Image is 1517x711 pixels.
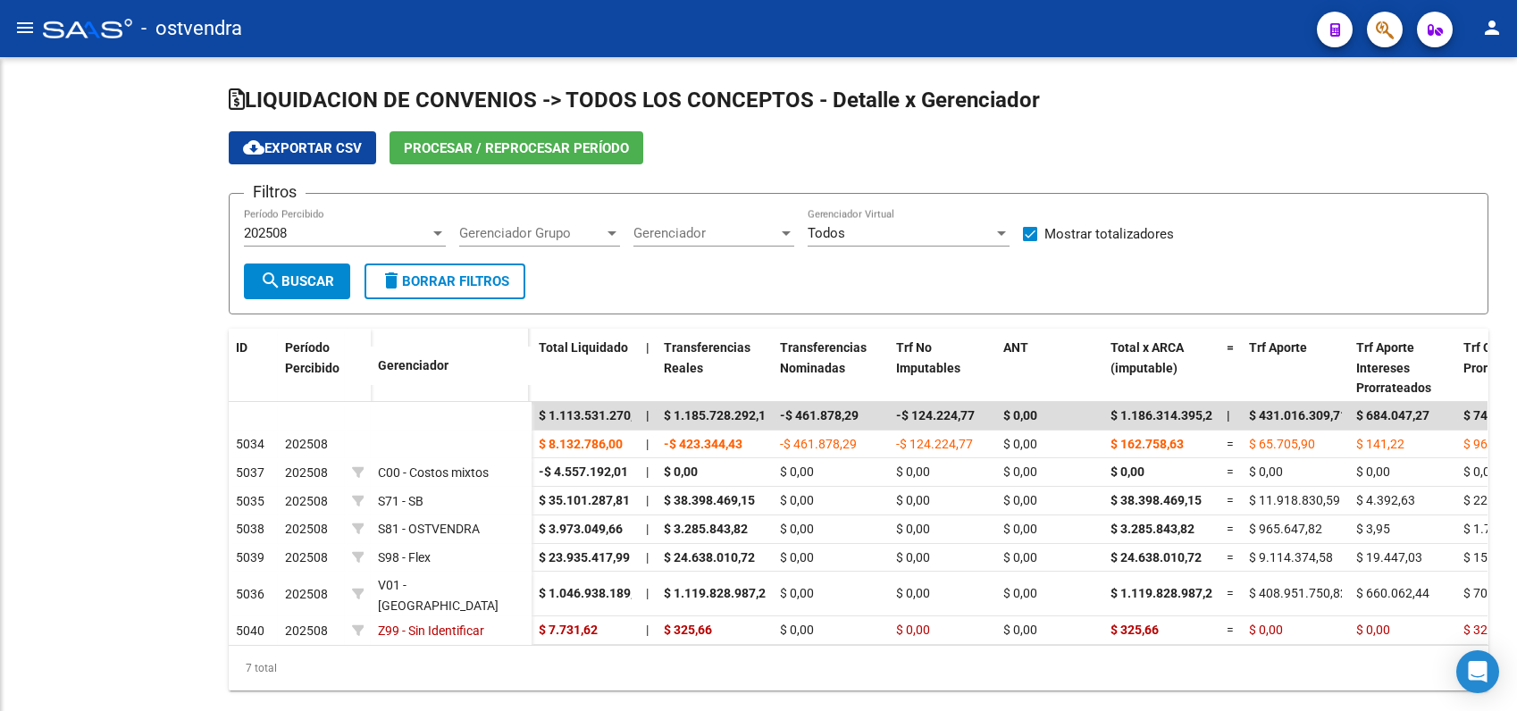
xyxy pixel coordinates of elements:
[378,465,489,480] span: C00 - Costos mixtos
[1111,522,1194,536] span: $ 3.285.843,82
[1003,493,1037,507] span: $ 0,00
[896,493,930,507] span: $ 0,00
[1111,623,1159,637] span: $ 325,66
[1242,329,1349,407] datatable-header-cell: Trf Aporte
[896,550,930,565] span: $ 0,00
[1356,493,1415,507] span: $ 4.392,63
[646,340,650,355] span: |
[780,408,859,422] span: -$ 461.878,29
[285,550,328,565] span: 202508
[1249,623,1283,637] span: $ 0,00
[236,522,264,536] span: 5038
[14,17,36,38] mat-icon: menu
[1249,437,1315,451] span: $ 65.705,90
[260,270,281,291] mat-icon: search
[633,225,778,241] span: Gerenciador
[1227,522,1234,536] span: =
[236,437,264,451] span: 5034
[236,550,264,565] span: 5039
[285,340,339,375] span: Período Percibido
[1111,408,1219,422] span: $ 1.186.314.395,22
[896,340,960,375] span: Trf No Imputables
[646,464,649,479] span: |
[780,522,814,536] span: $ 0,00
[1227,408,1230,422] span: |
[1111,464,1144,479] span: $ 0,00
[539,464,628,479] span: -$ 4.557.192,01
[285,494,328,508] span: 202508
[780,493,814,507] span: $ 0,00
[285,587,328,601] span: 202508
[1003,522,1037,536] span: $ 0,00
[236,623,264,638] span: 5040
[664,437,742,451] span: -$ 423.344,43
[1003,464,1037,479] span: $ 0,00
[260,273,334,289] span: Buscar
[1044,223,1174,245] span: Mostrar totalizadores
[378,550,431,565] span: S98 - Flex
[229,88,1040,113] span: LIQUIDACION DE CONVENIOS -> TODOS LOS CONCEPTOS - Detalle x Gerenciador
[229,329,278,404] datatable-header-cell: ID
[1481,17,1503,38] mat-icon: person
[1227,464,1234,479] span: =
[780,550,814,565] span: $ 0,00
[285,623,328,638] span: 202508
[1227,550,1234,565] span: =
[1356,550,1422,565] span: $ 19.447,03
[278,329,345,404] datatable-header-cell: Período Percibido
[780,464,814,479] span: $ 0,00
[1356,340,1431,396] span: Trf Aporte Intereses Prorrateados
[236,494,264,508] span: 5035
[896,408,975,422] span: -$ 124.224,77
[378,494,423,508] span: S71 - SB
[244,263,350,299] button: Buscar
[664,493,755,507] span: $ 38.398.469,15
[896,464,930,479] span: $ 0,00
[236,587,264,601] span: 5036
[532,329,639,407] datatable-header-cell: Total Liquidado
[1356,408,1429,422] span: $ 684.047,27
[1003,437,1037,451] span: $ 0,00
[539,623,598,637] span: $ 7.731,62
[244,180,306,205] h3: Filtros
[808,225,845,241] span: Todos
[1249,586,1347,600] span: $ 408.951.750,82
[1003,340,1028,355] span: ANT
[1249,550,1333,565] span: $ 9.114.374,58
[378,358,448,372] span: Gerenciador
[1227,437,1234,451] span: =
[646,437,649,451] span: |
[539,522,623,536] span: $ 3.973.049,66
[1003,586,1037,600] span: $ 0,00
[1249,408,1347,422] span: $ 431.016.309,71
[657,329,773,407] datatable-header-cell: Transferencias Reales
[1249,464,1283,479] span: $ 0,00
[539,493,630,507] span: $ 35.101.287,81
[1227,340,1234,355] span: =
[896,437,973,451] span: -$ 124.224,77
[639,329,657,407] datatable-header-cell: |
[459,225,604,241] span: Gerenciador Grupo
[646,550,649,565] span: |
[1463,464,1497,479] span: $ 0,00
[646,408,650,422] span: |
[780,437,857,451] span: -$ 461.878,29
[378,522,480,536] span: S81 - OSTVENDRA
[1249,522,1322,536] span: $ 965.647,82
[896,522,930,536] span: $ 0,00
[539,437,623,451] span: $ 8.132.786,00
[1111,340,1184,375] span: Total x ARCA (imputable)
[646,586,649,600] span: |
[664,522,748,536] span: $ 3.285.843,82
[1349,329,1456,407] datatable-header-cell: Trf Aporte Intereses Prorrateados
[1356,586,1429,600] span: $ 660.062,44
[1227,623,1234,637] span: =
[539,550,630,565] span: $ 23.935.417,99
[1356,464,1390,479] span: $ 0,00
[539,586,648,600] span: $ 1.046.938.189,06
[285,465,328,480] span: 202508
[1249,493,1340,507] span: $ 11.918.830,59
[236,340,247,355] span: ID
[664,623,712,637] span: $ 325,66
[390,131,643,164] button: Procesar / Reprocesar período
